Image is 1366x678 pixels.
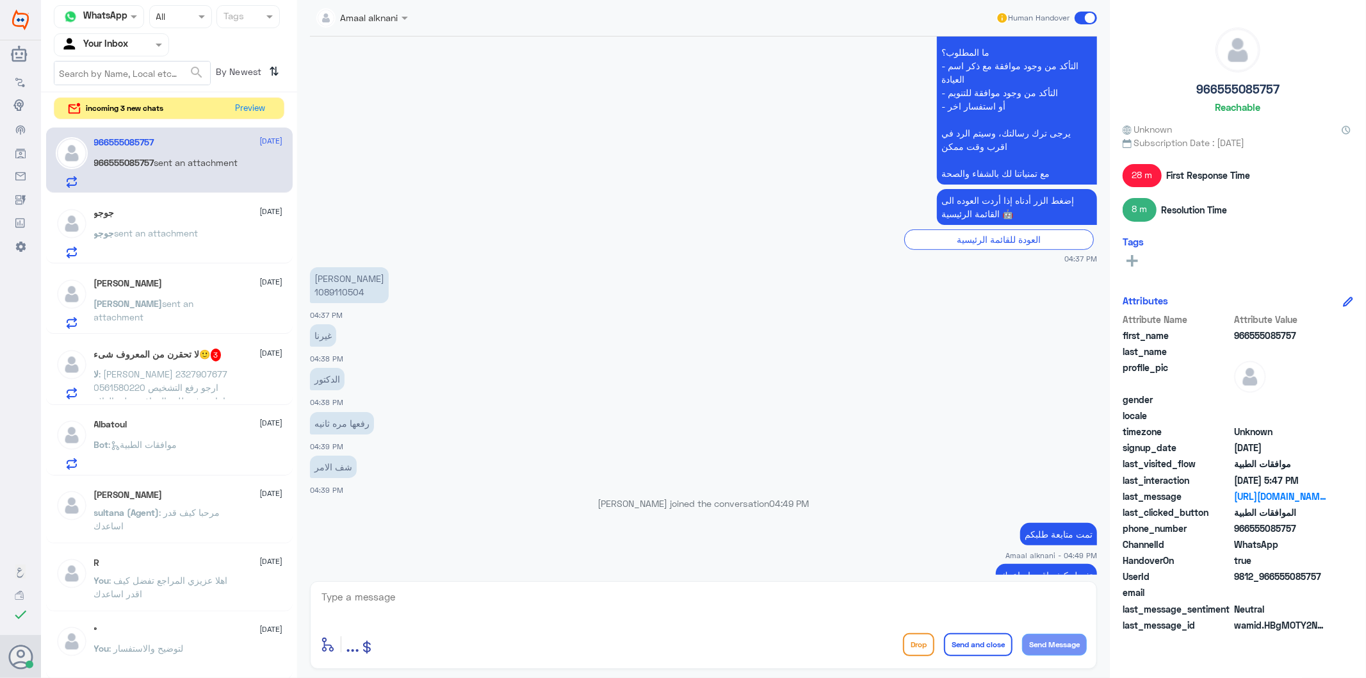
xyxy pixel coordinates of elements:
span: ChannelId [1123,538,1232,551]
img: defaultAdmin.png [56,278,88,310]
span: You [94,643,110,654]
span: موافقات الطبية [1234,457,1327,470]
span: last_clicked_button [1123,506,1232,519]
img: defaultAdmin.png [56,349,88,381]
span: null [1234,586,1327,599]
span: 2025-08-19T14:14:48.682Z [1234,441,1327,454]
h5: 966555085757 [94,137,154,148]
span: Unknown [1234,425,1327,438]
span: [DATE] [260,556,283,567]
span: sultana (Agent) [94,507,159,518]
p: 21/8/2025, 4:37 PM [310,267,389,303]
span: last_message [1123,490,1232,503]
p: 21/8/2025, 4:54 PM [996,564,1097,586]
span: Unknown [1123,122,1173,136]
p: 21/8/2025, 4:38 PM [310,368,345,390]
img: defaultAdmin.png [56,490,88,522]
span: [DATE] [260,488,283,499]
button: Send Message [1022,634,1087,656]
p: 21/8/2025, 4:49 PM [1020,523,1097,545]
span: 04:38 PM [310,354,343,363]
img: defaultAdmin.png [56,137,88,169]
span: true [1234,554,1327,567]
span: Bot [94,439,109,450]
img: yourInbox.svg [61,35,80,54]
span: 04:37 PM [310,311,343,319]
span: search [189,65,204,80]
span: Attribute Name [1123,313,1232,326]
span: [DATE] [260,624,283,635]
h6: Reachable [1216,101,1261,113]
span: لا [94,368,99,379]
span: incoming 3 new chats [86,103,164,114]
span: First Response Time [1166,169,1250,182]
button: search [189,62,204,83]
span: last_interaction [1123,474,1232,487]
span: 2 [1234,538,1327,551]
div: العودة للقائمة الرئيسية [904,229,1094,249]
h5: Ahmed [94,490,163,500]
span: UserId [1123,570,1232,583]
span: 3 [211,349,222,361]
span: By Newest [211,61,264,87]
span: 2025-08-21T14:47:37.588Z [1234,474,1327,487]
span: profile_pic [1123,361,1232,390]
h5: R [94,558,100,568]
span: 966555085757 [1234,522,1327,535]
span: : موافقات الطبية [109,439,177,450]
span: : اهلا عزيزي المراجع تفضل كيف اقدر اساعدك [94,575,228,599]
img: whatsapp.png [61,7,80,26]
span: Attribute Value [1234,313,1327,326]
span: timezone [1123,425,1232,438]
h5: 966555085757 [1196,82,1280,97]
span: [PERSON_NAME] [94,298,163,309]
span: [DATE] [260,206,283,217]
h5: ° [94,625,98,636]
button: ... [346,630,359,659]
span: sent an attachment [154,157,238,168]
span: 04:39 PM [310,442,343,451]
span: Amaal alknani - 04:49 PM [1005,550,1097,561]
span: last_message_id [1123,618,1232,632]
span: : [PERSON_NAME] 2327907677 0561580220 ارجو رفع التشخيص واعادة رفع طلب الموافقة على العلاج الطبيعي [94,368,231,420]
i: check [13,607,28,622]
span: [DATE] [260,347,283,359]
span: last_visited_flow [1123,457,1232,470]
button: Preview [230,98,271,119]
h5: جوجو [94,208,115,219]
span: 966555085757 [1234,329,1327,342]
a: [URL][DOMAIN_NAME] [1234,490,1327,503]
h5: لا تحقرن من المعروف شىء🙂 [94,349,222,361]
span: sent an attachment [115,227,199,238]
span: جوجو [94,227,115,238]
span: first_name [1123,329,1232,342]
span: signup_date [1123,441,1232,454]
span: last_name [1123,345,1232,358]
span: 9812_966555085757 [1234,570,1327,583]
input: Search by Name, Local etc… [54,62,210,85]
button: Drop [903,633,934,656]
img: defaultAdmin.png [56,558,88,590]
span: الموافقات الطبية [1234,506,1327,519]
span: ... [346,633,359,656]
p: [PERSON_NAME] joined the conversation [310,497,1097,510]
span: locale [1123,409,1232,422]
span: 0 [1234,602,1327,616]
span: sent an attachment [94,298,194,322]
span: 966555085757 [94,157,154,168]
span: 04:49 PM [770,498,809,509]
span: Subscription Date : [DATE] [1123,136,1353,149]
h6: Attributes [1123,295,1168,306]
span: wamid.HBgMOTY2NTU1MDg1NzU3FQIAEhgUM0FGMEVCNzE3OUJCOEJEQzZFN0IA [1234,618,1327,632]
span: null [1234,393,1327,406]
span: Resolution Time [1161,203,1227,217]
span: Human Handover [1009,12,1070,24]
img: defaultAdmin.png [56,208,88,240]
p: 21/8/2025, 4:39 PM [310,412,374,434]
span: email [1123,586,1232,599]
span: [DATE] [260,135,283,147]
span: You [94,575,110,586]
p: 21/8/2025, 4:37 PM [937,189,1097,225]
img: defaultAdmin.png [1216,28,1260,72]
span: 04:38 PM [310,398,343,406]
